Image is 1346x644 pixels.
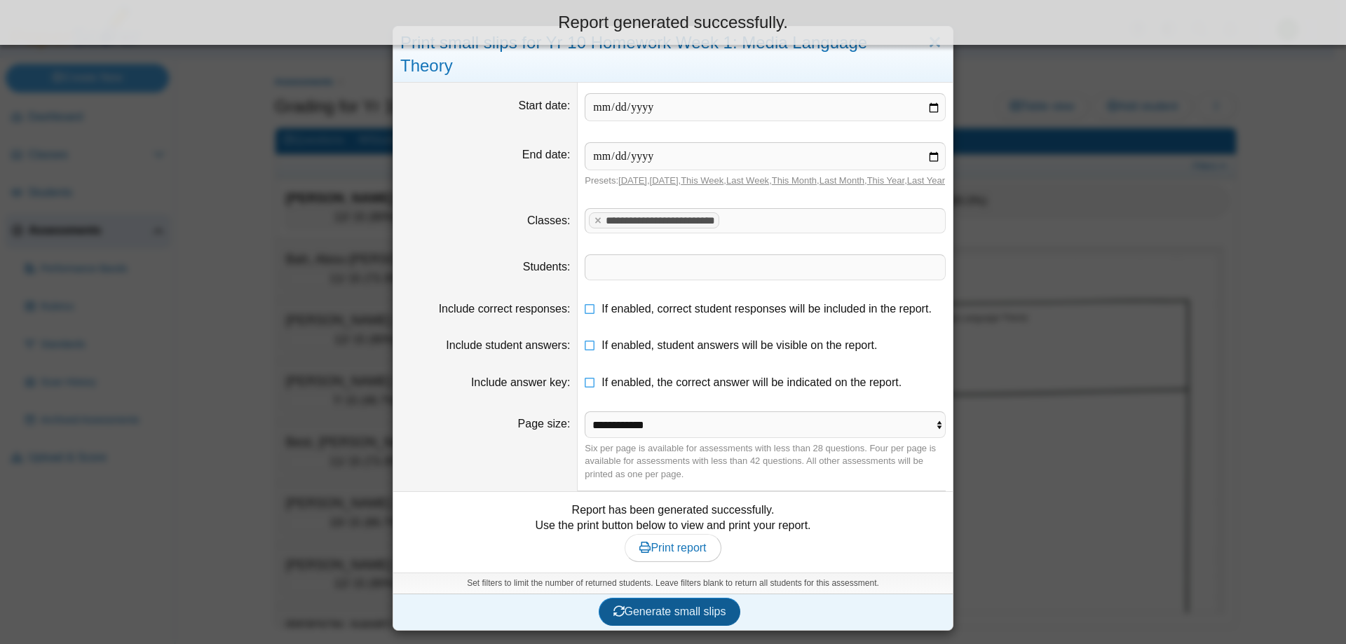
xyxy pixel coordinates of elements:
label: Include answer key [471,376,570,388]
a: This Month [772,175,817,186]
label: Students [523,261,571,273]
div: Print small slips for Yr 10 Homework Week 1: Media Language Theory [393,27,953,83]
a: Last Month [820,175,864,186]
span: If enabled, correct student responses will be included in the report. [601,303,932,315]
span: If enabled, student answers will be visible on the report. [601,339,877,351]
span: Print report [639,542,706,554]
label: Classes [527,214,570,226]
button: Generate small slips [599,598,741,626]
label: Page size [518,418,571,430]
label: Include correct responses [439,303,571,315]
label: End date [522,149,571,160]
x: remove tag [592,216,604,225]
tags: ​ [585,254,946,280]
tags: ​ [585,208,946,233]
span: Generate small slips [613,605,726,617]
a: Last Year [907,175,945,186]
label: Start date [519,100,571,111]
label: Include student answers [446,339,570,351]
a: Print report [625,534,721,562]
a: [DATE] [618,175,647,186]
div: Presets: , , , , , , , [585,174,946,187]
a: This Year [867,175,905,186]
span: If enabled, the correct answer will be indicated on the report. [601,376,902,388]
div: Set filters to limit the number of returned students. Leave filters blank to return all students ... [393,573,953,594]
div: Report generated successfully. [11,11,1335,34]
a: [DATE] [650,175,679,186]
a: This Week [681,175,723,186]
a: Last Week [726,175,769,186]
div: Six per page is available for assessments with less than 28 questions. Four per page is available... [585,442,946,481]
div: Report has been generated successfully. Use the print button below to view and print your report. [400,502,946,562]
